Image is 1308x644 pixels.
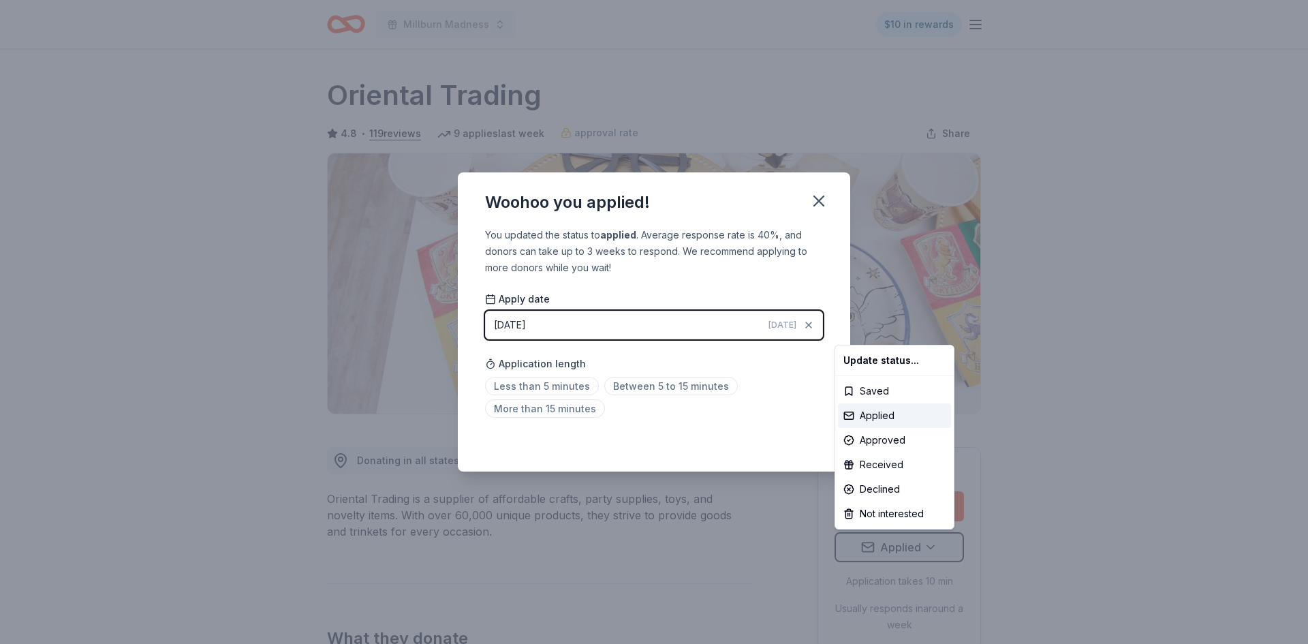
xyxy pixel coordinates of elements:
[838,379,951,403] div: Saved
[838,477,951,502] div: Declined
[403,16,489,33] span: Millburn Madness
[838,403,951,428] div: Applied
[838,502,951,526] div: Not interested
[838,428,951,453] div: Approved
[838,348,951,373] div: Update status...
[838,453,951,477] div: Received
